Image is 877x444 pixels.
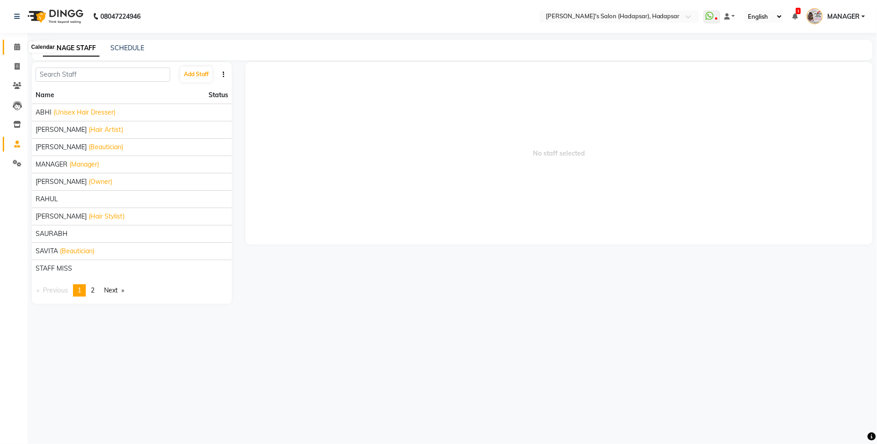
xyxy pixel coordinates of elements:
span: SAVITA [36,246,58,256]
span: Previous [43,286,68,294]
span: MANAGER [36,160,68,169]
span: (Owner) [89,177,112,187]
span: (Manager) [69,160,99,169]
a: 1 [792,12,798,21]
span: [PERSON_NAME] [36,125,87,135]
a: Next [99,284,129,297]
img: MANAGER [807,8,823,24]
span: 1 [796,8,801,14]
button: Add Staff [180,67,212,82]
span: Name [36,91,54,99]
a: MANAGE STAFF [43,40,99,57]
span: RAHUL [36,194,58,204]
span: No staff selected [245,62,872,245]
nav: Pagination [32,284,232,297]
span: SAURABH [36,229,68,239]
span: [PERSON_NAME] [36,142,87,152]
span: (Beautician) [60,246,94,256]
span: 2 [91,286,94,294]
span: 1 [78,286,81,294]
img: logo [23,4,86,29]
span: MANAGER [827,12,860,21]
input: Search Staff [36,68,170,82]
div: Calendar [29,42,57,53]
span: (Unisex Hair Dresser) [53,108,115,117]
span: Status [209,90,228,100]
span: [PERSON_NAME] [36,177,87,187]
b: 08047224946 [100,4,141,29]
span: (Hair Stylist) [89,212,125,221]
span: STAFF MISS [36,264,72,273]
span: (Beautician) [89,142,123,152]
a: SCHEDULE [110,44,144,52]
span: (Hair Artist) [89,125,123,135]
span: [PERSON_NAME] [36,212,87,221]
span: ABHI [36,108,52,117]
